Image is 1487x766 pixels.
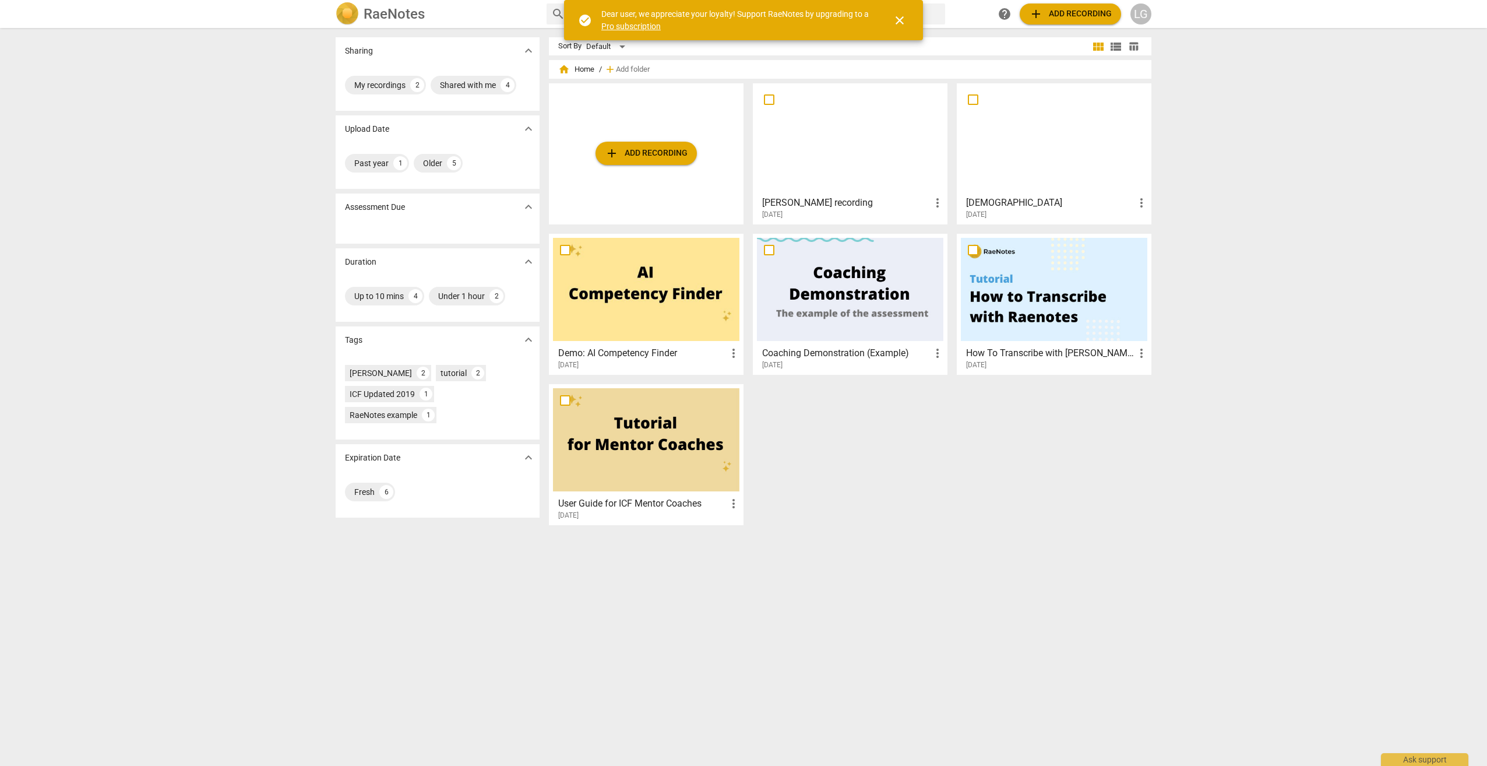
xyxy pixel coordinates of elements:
[410,78,424,92] div: 2
[931,196,945,210] span: more_vert
[345,452,400,464] p: Expiration Date
[501,78,515,92] div: 4
[350,388,415,400] div: ICF Updated 2019
[961,87,1147,219] a: [DEMOGRAPHIC_DATA][DATE]
[578,13,592,27] span: check_circle
[994,3,1015,24] a: Help
[520,120,537,138] button: Show more
[966,346,1134,360] h3: How To Transcribe with RaeNotes
[1107,38,1125,55] button: List view
[440,79,496,91] div: Shared with me
[757,238,943,370] a: Coaching Demonstration (Example)[DATE]
[966,196,1134,210] h3: Christian
[438,290,485,302] div: Under 1 hour
[420,388,432,400] div: 1
[601,22,661,31] a: Pro subscription
[441,367,467,379] div: tutorial
[345,334,362,346] p: Tags
[727,346,741,360] span: more_vert
[1130,3,1151,24] button: LG
[520,42,537,59] button: Show more
[521,451,535,465] span: expand_more
[727,497,741,511] span: more_vert
[350,409,417,421] div: RaeNotes example
[616,65,650,74] span: Add folder
[558,360,579,370] span: [DATE]
[1109,40,1123,54] span: view_list
[345,45,373,57] p: Sharing
[489,289,503,303] div: 2
[447,156,461,170] div: 5
[551,7,565,21] span: search
[1134,346,1148,360] span: more_vert
[345,201,405,213] p: Assessment Due
[961,238,1147,370] a: How To Transcribe with [PERSON_NAME][DATE]
[762,196,931,210] h3: Peter R recording
[595,142,697,165] button: Upload
[553,238,739,370] a: Demo: AI Competency Finder[DATE]
[558,64,594,75] span: Home
[1125,38,1142,55] button: Table view
[379,485,393,499] div: 6
[604,64,616,75] span: add
[757,87,943,219] a: [PERSON_NAME] recording[DATE]
[893,13,907,27] span: close
[354,486,375,498] div: Fresh
[423,157,442,169] div: Older
[762,360,783,370] span: [DATE]
[1091,40,1105,54] span: view_module
[1029,7,1043,21] span: add
[417,367,429,380] div: 2
[1029,7,1112,21] span: Add recording
[966,360,986,370] span: [DATE]
[520,331,537,349] button: Show more
[558,64,570,75] span: home
[364,6,425,22] h2: RaeNotes
[350,367,412,379] div: [PERSON_NAME]
[336,2,359,26] img: Logo
[586,37,629,56] div: Default
[1128,41,1139,52] span: table_chart
[521,333,535,347] span: expand_more
[966,210,986,220] span: [DATE]
[762,210,783,220] span: [DATE]
[1090,38,1107,55] button: Tile view
[558,497,727,511] h3: User Guide for ICF Mentor Coaches
[471,367,484,380] div: 2
[886,6,914,34] button: Close
[1381,753,1468,766] div: Ask support
[520,198,537,216] button: Show more
[345,123,389,135] p: Upload Date
[521,44,535,58] span: expand_more
[354,290,404,302] div: Up to 10 mins
[601,8,872,32] div: Dear user, we appreciate your loyalty! Support RaeNotes by upgrading to a
[354,79,406,91] div: My recordings
[336,2,537,26] a: LogoRaeNotes
[605,146,688,160] span: Add recording
[520,253,537,270] button: Show more
[762,346,931,360] h3: Coaching Demonstration (Example)
[354,157,389,169] div: Past year
[1134,196,1148,210] span: more_vert
[605,146,619,160] span: add
[521,122,535,136] span: expand_more
[521,200,535,214] span: expand_more
[408,289,422,303] div: 4
[558,42,582,51] div: Sort By
[1020,3,1121,24] button: Upload
[558,346,727,360] h3: Demo: AI Competency Finder
[393,156,407,170] div: 1
[599,65,602,74] span: /
[553,388,739,520] a: User Guide for ICF Mentor Coaches[DATE]
[345,256,376,268] p: Duration
[521,255,535,269] span: expand_more
[558,511,579,521] span: [DATE]
[422,409,435,421] div: 1
[998,7,1012,21] span: help
[520,449,537,466] button: Show more
[931,346,945,360] span: more_vert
